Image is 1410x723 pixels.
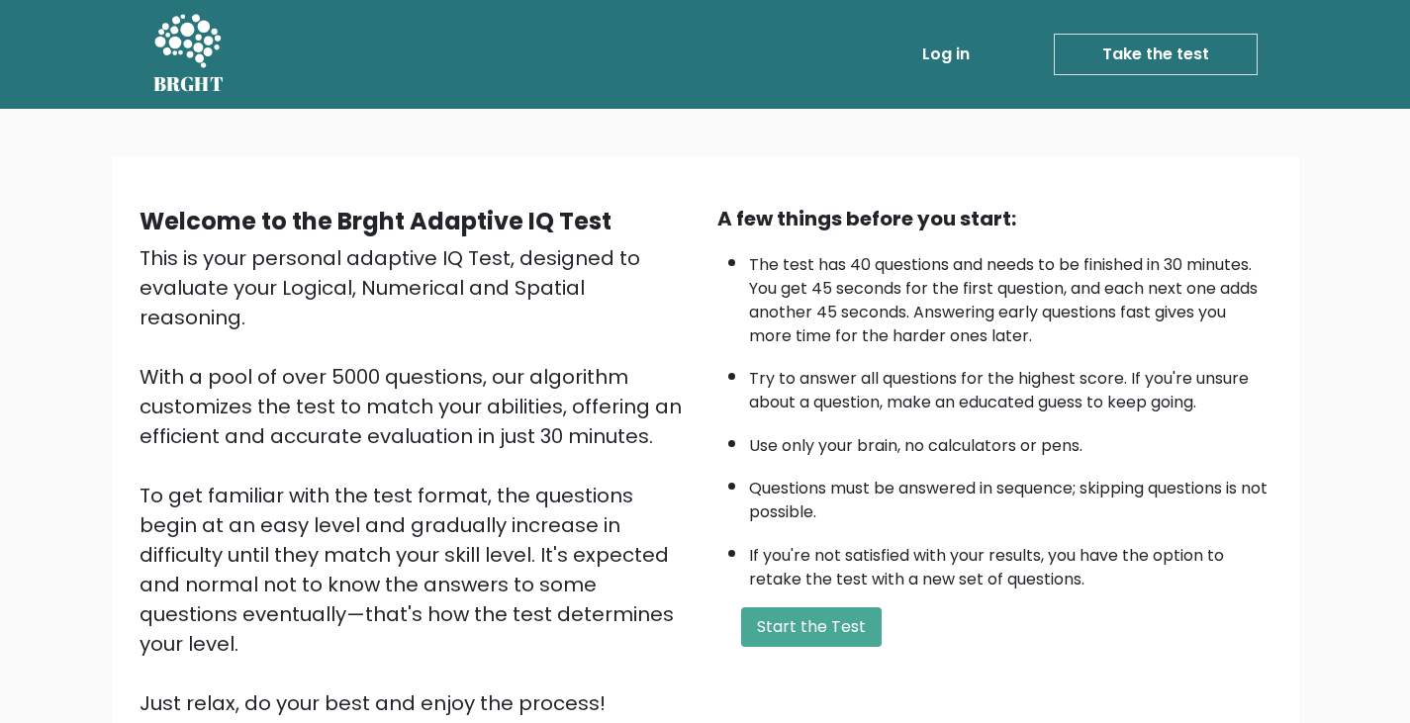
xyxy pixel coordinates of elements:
li: The test has 40 questions and needs to be finished in 30 minutes. You get 45 seconds for the firs... [749,243,1271,348]
h5: BRGHT [153,72,225,96]
a: BRGHT [153,8,225,101]
button: Start the Test [741,607,882,647]
li: If you're not satisfied with your results, you have the option to retake the test with a new set ... [749,534,1271,591]
a: Take the test [1054,34,1258,75]
a: Log in [914,35,978,74]
li: Try to answer all questions for the highest score. If you're unsure about a question, make an edu... [749,357,1271,414]
div: This is your personal adaptive IQ Test, designed to evaluate your Logical, Numerical and Spatial ... [140,243,694,718]
li: Use only your brain, no calculators or pens. [749,424,1271,458]
b: Welcome to the Brght Adaptive IQ Test [140,205,611,237]
li: Questions must be answered in sequence; skipping questions is not possible. [749,467,1271,524]
div: A few things before you start: [717,204,1271,233]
